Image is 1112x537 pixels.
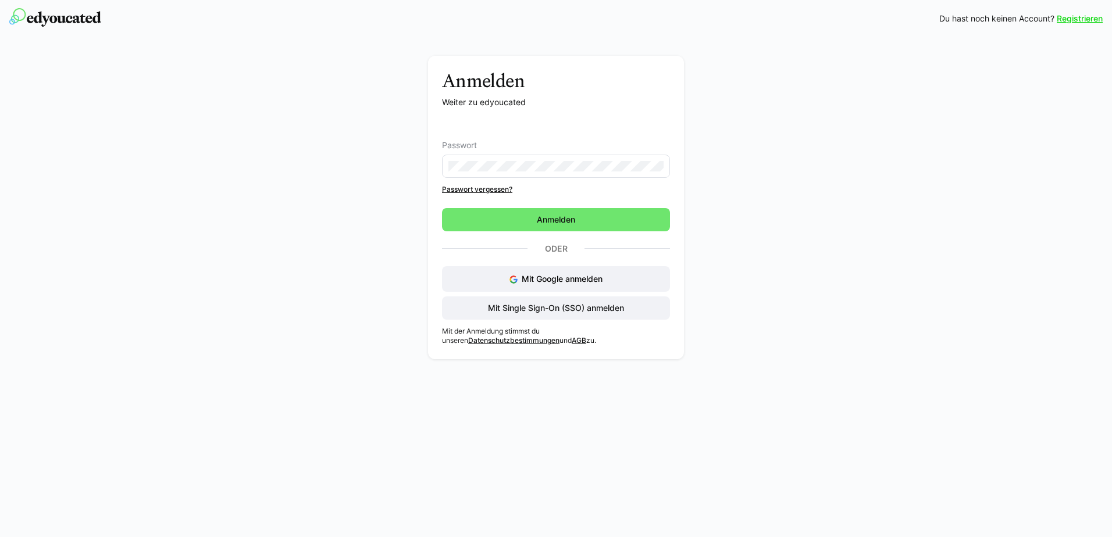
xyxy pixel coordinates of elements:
[1057,13,1103,24] a: Registrieren
[528,241,584,257] p: Oder
[486,302,626,314] span: Mit Single Sign-On (SSO) anmelden
[468,336,559,345] a: Datenschutzbestimmungen
[442,266,670,292] button: Mit Google anmelden
[939,13,1054,24] span: Du hast noch keinen Account?
[442,296,670,320] button: Mit Single Sign-On (SSO) anmelden
[442,70,670,92] h3: Anmelden
[442,141,477,150] span: Passwort
[522,274,603,284] span: Mit Google anmelden
[572,336,586,345] a: AGB
[535,214,577,225] span: Anmelden
[442,185,670,194] a: Passwort vergessen?
[442,327,670,345] p: Mit der Anmeldung stimmst du unseren und zu.
[9,8,101,27] img: edyoucated
[442,208,670,231] button: Anmelden
[442,96,670,108] p: Weiter zu edyoucated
